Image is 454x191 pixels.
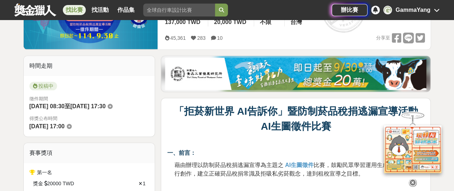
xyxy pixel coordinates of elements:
span: 比賽，鼓勵民眾學習運用生成式 AI 工具進行創作，建立正確菸品稅捐常識及拒吸私劣菸觀念，達到租稅宣導之目標。 [174,162,420,177]
span: 1 [143,181,146,186]
span: 藉由辦理以防制菸品稅捐逃漏宣導為主題之 [174,162,283,168]
span: 得獎公布時間 [29,115,149,122]
span: 不限 [260,19,271,25]
div: 賽事獎項 [24,143,155,163]
img: 1c81a89c-c1b3-4fd6-9c6e-7d29d79abef5.jpg [165,58,426,90]
span: [DATE] 17:30 [70,103,106,109]
span: 20,000 TWD [214,19,246,25]
input: 全球自行車設計比賽 [143,4,215,16]
span: 至 [65,103,70,109]
img: d2146d9a-e6f6-4337-9592-8cefde37ba6b.png [384,125,441,173]
a: 辦比賽 [332,4,368,16]
span: [DATE] 17:00 [29,123,65,129]
a: 作品集 [114,5,137,15]
strong: 「拒菸新世界 AI告訴你」暨防制菸品稅捐逃漏宣導活動 [174,106,418,117]
span: 283 [197,35,205,41]
span: 137,000 TWD [165,19,200,25]
strong: AI生圖徵件比賽 [261,121,331,132]
span: TWD [62,180,74,187]
span: 第一名 [37,169,52,175]
div: GammaYang [396,6,430,14]
div: G [383,6,392,14]
span: [DATE] 08:30 [29,103,65,109]
span: 獎金 [33,180,43,187]
span: 45,361 [170,35,186,41]
span: 徵件期間 [29,96,48,101]
span: 10 [217,35,223,41]
a: 找比賽 [63,5,86,15]
span: 分享至 [376,33,390,43]
strong: AI生圖徵件 [285,162,314,168]
a: 找活動 [89,5,112,15]
span: 20000 [47,180,61,187]
span: 投稿中 [29,82,57,90]
div: 時間走期 [24,56,155,76]
span: 台灣 [290,19,302,25]
strong: 一、前言： [167,150,196,156]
